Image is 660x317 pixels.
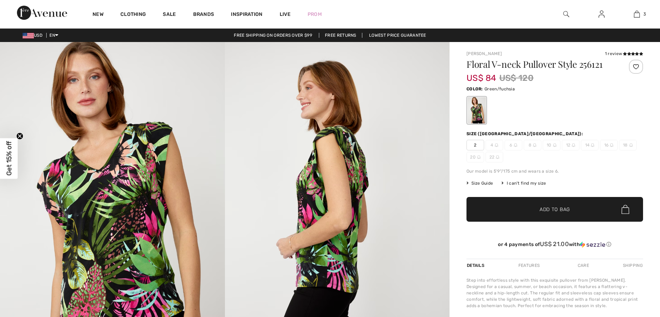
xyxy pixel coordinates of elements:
span: 14 [581,140,599,150]
a: Lowest Price Guarantee [363,33,432,38]
span: 18 [619,140,637,150]
div: Size ([GEOGRAPHIC_DATA]/[GEOGRAPHIC_DATA]): [466,131,584,137]
span: US$ 120 [499,72,534,84]
div: Care [572,259,595,272]
img: ring-m.svg [477,155,481,159]
span: EN [49,33,58,38]
a: Brands [193,11,214,19]
span: Size Guide [466,180,493,186]
img: ring-m.svg [629,143,633,147]
span: 6 [505,140,522,150]
div: Step into effortless style with this exquisite pullover from [PERSON_NAME]. Designed for a casual... [466,277,643,309]
div: Details [466,259,486,272]
a: Sign In [593,10,610,19]
span: Color: [466,86,483,91]
img: ring-m.svg [533,143,536,147]
span: 16 [600,140,618,150]
div: Our model is 5'9"/175 cm and wears a size 6. [466,168,643,174]
img: Bag.svg [622,205,629,214]
img: ring-m.svg [591,143,594,147]
span: 12 [562,140,579,150]
a: Free Returns [319,33,362,38]
span: 2 [466,140,484,150]
a: Free shipping on orders over $99 [228,33,318,38]
a: 3 [619,10,654,18]
button: Add to Bag [466,197,643,222]
img: ring-m.svg [572,143,575,147]
a: Live [280,11,291,18]
img: search the website [563,10,569,18]
a: [PERSON_NAME] [466,51,502,56]
button: Close teaser [16,133,23,140]
div: 1 review [605,50,643,57]
a: Sale [163,11,176,19]
span: Add to Bag [540,206,570,213]
div: Green/fuchsia [468,97,486,124]
img: ring-m.svg [514,143,517,147]
span: Green/fuchsia [484,86,515,91]
span: 22 [486,152,503,162]
img: ring-m.svg [495,143,498,147]
img: ring-m.svg [610,143,613,147]
div: or 4 payments ofUS$ 21.00withSezzle Click to learn more about Sezzle [466,241,643,250]
div: Shipping [621,259,643,272]
img: ring-m.svg [496,155,499,159]
div: Features [512,259,546,272]
span: 3 [643,11,646,17]
img: 1ère Avenue [17,6,67,20]
img: Sezzle [580,241,605,248]
a: Prom [308,11,322,18]
span: 10 [543,140,560,150]
img: US Dollar [23,33,34,38]
h1: Floral V-neck Pullover Style 256121 [466,60,614,69]
img: ring-m.svg [553,143,557,147]
span: 8 [524,140,541,150]
span: 20 [466,152,484,162]
span: Get 15% off [5,141,13,176]
a: New [93,11,103,19]
span: Inspiration [231,11,262,19]
img: My Bag [634,10,640,18]
span: US$ 21.00 [540,240,569,247]
div: I can't find my size [501,180,546,186]
a: Clothing [120,11,146,19]
div: or 4 payments of with [466,241,643,248]
span: USD [23,33,45,38]
span: US$ 84 [466,66,497,83]
img: My Info [599,10,605,18]
span: 4 [486,140,503,150]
